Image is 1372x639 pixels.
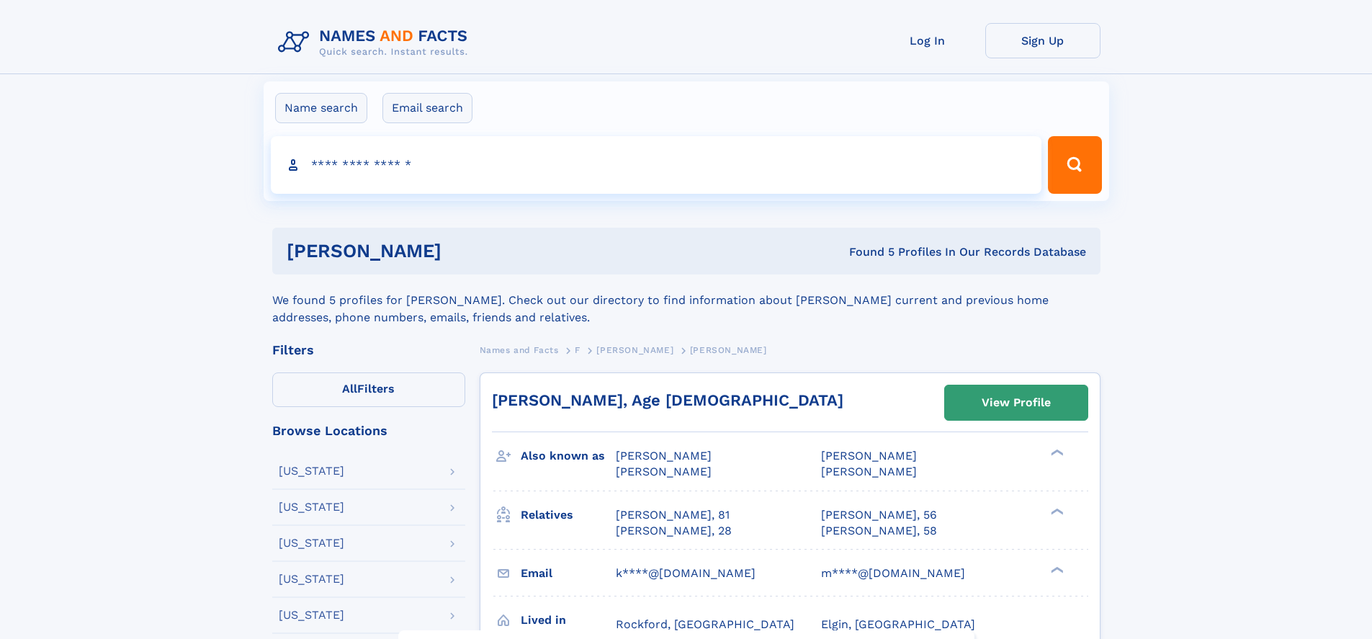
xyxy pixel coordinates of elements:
span: Elgin, [GEOGRAPHIC_DATA] [821,617,975,631]
input: search input [271,136,1042,194]
h1: [PERSON_NAME] [287,242,645,260]
span: [PERSON_NAME] [616,465,712,478]
a: [PERSON_NAME], 56 [821,507,937,523]
div: We found 5 profiles for [PERSON_NAME]. Check out our directory to find information about [PERSON_... [272,274,1100,326]
label: Filters [272,372,465,407]
a: [PERSON_NAME], 58 [821,523,937,539]
a: Sign Up [985,23,1100,58]
a: [PERSON_NAME], Age [DEMOGRAPHIC_DATA] [492,391,843,409]
div: ❯ [1047,565,1064,574]
a: Names and Facts [480,341,559,359]
div: Browse Locations [272,424,465,437]
button: Search Button [1048,136,1101,194]
div: Found 5 Profiles In Our Records Database [645,244,1086,260]
a: [PERSON_NAME] [596,341,673,359]
div: [US_STATE] [279,573,344,585]
h3: Email [521,561,616,586]
div: [US_STATE] [279,465,344,477]
div: [US_STATE] [279,501,344,513]
span: [PERSON_NAME] [596,345,673,355]
a: [PERSON_NAME], 81 [616,507,730,523]
div: ❯ [1047,506,1064,516]
a: [PERSON_NAME], 28 [616,523,732,539]
label: Email search [382,93,472,123]
img: Logo Names and Facts [272,23,480,62]
span: F [575,345,580,355]
span: [PERSON_NAME] [821,449,917,463]
a: Log In [870,23,985,58]
label: Name search [275,93,367,123]
span: All [342,382,357,396]
h3: Lived in [521,608,616,633]
span: [PERSON_NAME] [616,449,712,463]
div: [US_STATE] [279,537,344,549]
span: Rockford, [GEOGRAPHIC_DATA] [616,617,794,631]
div: ❯ [1047,448,1064,457]
h3: Also known as [521,444,616,468]
span: [PERSON_NAME] [690,345,767,355]
a: View Profile [945,385,1088,420]
span: [PERSON_NAME] [821,465,917,478]
div: Filters [272,344,465,357]
div: [US_STATE] [279,609,344,621]
h3: Relatives [521,503,616,527]
a: F [575,341,580,359]
div: View Profile [982,386,1051,419]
